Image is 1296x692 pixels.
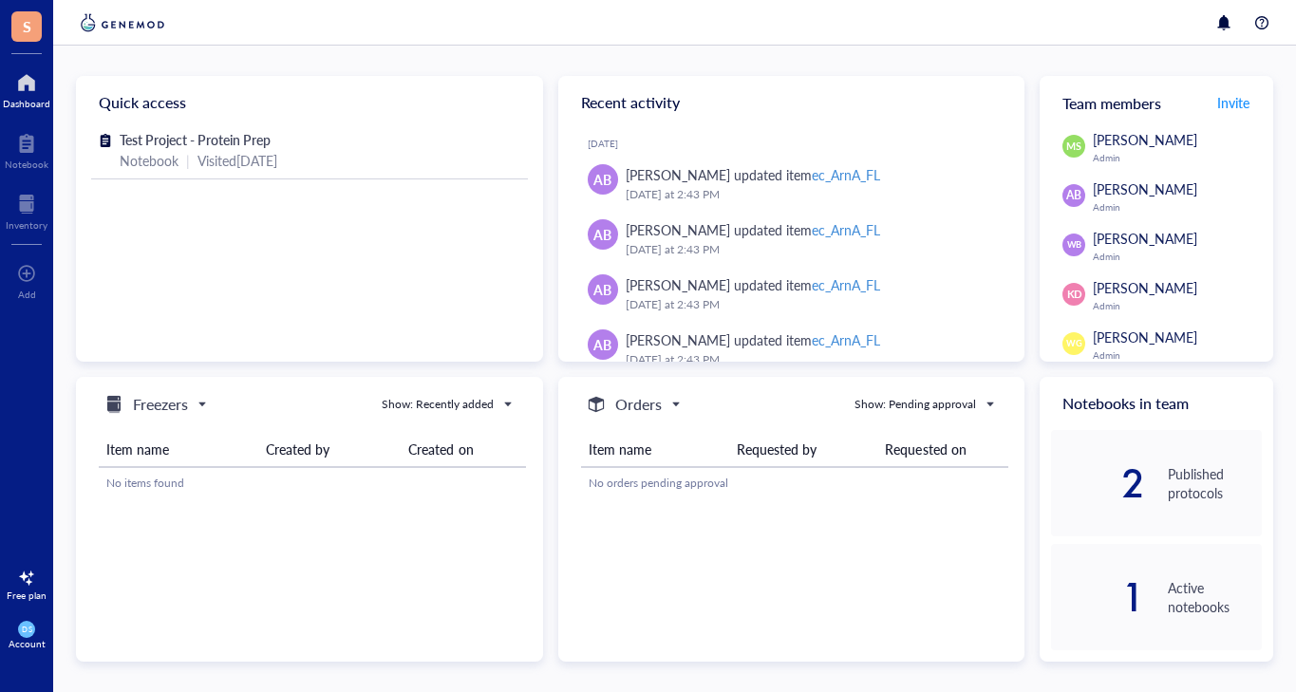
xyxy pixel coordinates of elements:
[1093,201,1262,213] div: Admin
[197,150,277,171] div: Visited [DATE]
[626,219,880,240] div: [PERSON_NAME] updated item
[258,432,401,467] th: Created by
[1066,337,1082,350] span: WG
[589,475,1001,492] div: No orders pending approval
[558,76,1025,129] div: Recent activity
[1093,300,1262,311] div: Admin
[593,169,611,190] span: AB
[1066,238,1081,252] span: WB
[22,625,31,633] span: DS
[6,189,47,231] a: Inventory
[99,432,258,467] th: Item name
[382,396,494,413] div: Show: Recently added
[1093,229,1197,248] span: [PERSON_NAME]
[877,432,1007,467] th: Requested on
[1093,349,1262,361] div: Admin
[5,128,48,170] a: Notebook
[626,295,995,314] div: [DATE] at 2:43 PM
[812,220,880,239] div: ec_ArnA_FL
[1168,578,1262,616] div: Active notebooks
[588,138,1010,149] div: [DATE]
[1093,327,1197,346] span: [PERSON_NAME]
[626,274,880,295] div: [PERSON_NAME] updated item
[1216,87,1250,118] button: Invite
[133,393,188,416] h5: Freezers
[1040,377,1273,430] div: Notebooks in team
[7,589,47,601] div: Free plan
[573,212,1010,267] a: AB[PERSON_NAME] updated itemec_ArnA_FL[DATE] at 2:43 PM
[6,219,47,231] div: Inventory
[18,289,36,300] div: Add
[3,67,50,109] a: Dashboard
[76,76,543,129] div: Quick access
[76,11,169,34] img: genemod-logo
[1093,251,1262,262] div: Admin
[1093,130,1197,149] span: [PERSON_NAME]
[1217,93,1249,112] span: Invite
[401,432,526,467] th: Created on
[626,164,880,185] div: [PERSON_NAME] updated item
[812,165,880,184] div: ec_ArnA_FL
[812,330,880,349] div: ec_ArnA_FL
[581,432,729,467] th: Item name
[1168,464,1262,502] div: Published protocols
[729,432,877,467] th: Requested by
[1093,152,1262,163] div: Admin
[626,329,880,350] div: [PERSON_NAME] updated item
[626,185,995,204] div: [DATE] at 2:43 PM
[1040,76,1273,129] div: Team members
[593,279,611,300] span: AB
[186,150,190,171] div: |
[23,14,31,38] span: S
[573,267,1010,322] a: AB[PERSON_NAME] updated itemec_ArnA_FL[DATE] at 2:43 PM
[9,638,46,649] div: Account
[1093,278,1197,297] span: [PERSON_NAME]
[615,393,662,416] h5: Orders
[855,396,976,413] div: Show: Pending approval
[120,130,271,149] span: Test Project - Protein Prep
[626,240,995,259] div: [DATE] at 2:43 PM
[593,224,611,245] span: AB
[3,98,50,109] div: Dashboard
[1051,582,1145,612] div: 1
[573,322,1010,377] a: AB[PERSON_NAME] updated itemec_ArnA_FL[DATE] at 2:43 PM
[5,159,48,170] div: Notebook
[573,157,1010,212] a: AB[PERSON_NAME] updated itemec_ArnA_FL[DATE] at 2:43 PM
[1066,187,1081,204] span: AB
[1066,139,1081,154] span: MS
[1093,179,1197,198] span: [PERSON_NAME]
[106,475,518,492] div: No items found
[120,150,178,171] div: Notebook
[812,275,880,294] div: ec_ArnA_FL
[1051,468,1145,498] div: 2
[1066,287,1081,303] span: KD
